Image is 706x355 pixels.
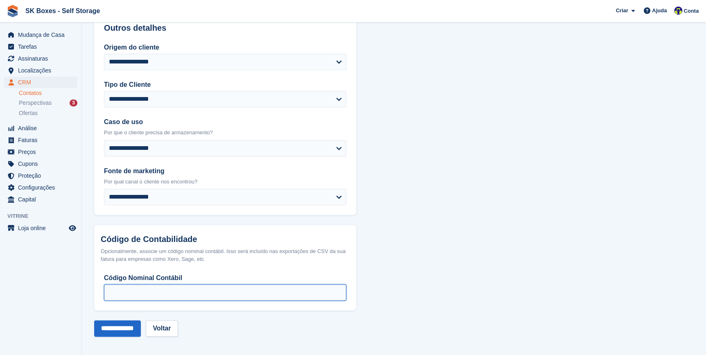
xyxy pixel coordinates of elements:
[4,194,77,205] a: menu
[683,7,699,15] span: Conta
[70,99,77,106] div: 3
[4,222,77,234] a: menu
[616,7,628,15] span: Criar
[7,5,19,17] img: stora-icon-8386f47178a22dfd0bd8f6a31ec36ba5ce8667c1dd55bd0f319d3a0aa187defe.svg
[4,65,77,76] a: menu
[18,77,67,88] span: CRM
[18,122,67,134] span: Análise
[18,158,67,170] span: Cupons
[19,89,77,97] a: Contatos
[104,43,346,52] label: Origem do cliente
[18,182,67,193] span: Configurações
[19,99,52,107] span: Perspectivas
[18,41,67,52] span: Tarefas
[4,122,77,134] a: menu
[4,170,77,181] a: menu
[18,65,67,76] span: Localizações
[4,77,77,88] a: menu
[4,182,77,193] a: menu
[18,146,67,158] span: Preços
[19,109,38,117] span: Ofertas
[18,53,67,64] span: Assinaturas
[18,134,67,146] span: Faturas
[104,178,346,186] p: Por qual canal o cliente nos encontrou?
[101,235,350,244] h2: Código de Contabilidade
[104,117,346,127] label: Caso de uso
[18,29,67,41] span: Mudança de Casa
[4,53,77,64] a: menu
[19,99,77,107] a: Perspectivas 3
[4,146,77,158] a: menu
[4,134,77,146] a: menu
[104,23,346,33] h2: Outros detalhes
[4,41,77,52] a: menu
[4,158,77,170] a: menu
[104,273,346,283] label: Código Nominal Contábil
[104,166,346,176] label: Fonte de marketing
[674,7,682,15] img: Rita Ferreira
[652,7,667,15] span: Ajuda
[146,320,178,337] a: Voltar
[18,170,67,181] span: Proteção
[68,223,77,233] a: Loja de pré-visualização
[101,247,350,263] div: Opcionalmente, associe um código nominal contábil. Isso será incluído nas exportações de CSV da s...
[18,222,67,234] span: Loja online
[4,29,77,41] a: menu
[19,109,77,118] a: Ofertas
[104,129,346,137] p: Por que o cliente precisa de armazenamento?
[18,194,67,205] span: Capital
[22,4,103,18] a: SK Boxes - Self Storage
[7,212,81,220] span: Vitrine
[104,80,346,90] label: Tipo de Cliente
